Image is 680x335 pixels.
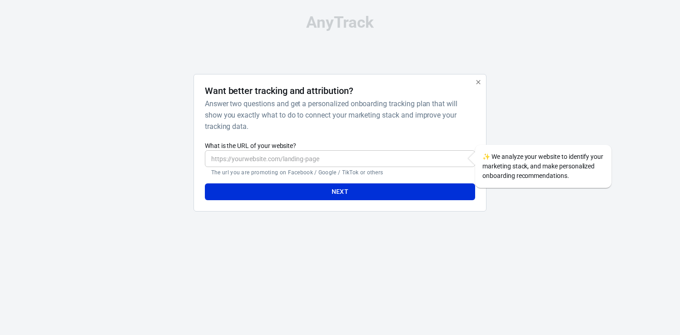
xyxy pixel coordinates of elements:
[113,15,567,30] div: AnyTrack
[482,153,490,160] span: sparkles
[205,85,353,96] h4: Want better tracking and attribution?
[475,145,611,188] div: We analyze your website to identify your marketing stack, and make personalized onboarding recomm...
[205,183,475,200] button: Next
[205,141,475,150] label: What is the URL of your website?
[205,98,472,132] h6: Answer two questions and get a personalized onboarding tracking plan that will show you exactly w...
[211,169,469,176] p: The url you are promoting on Facebook / Google / TikTok or others
[205,150,475,167] input: https://yourwebsite.com/landing-page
